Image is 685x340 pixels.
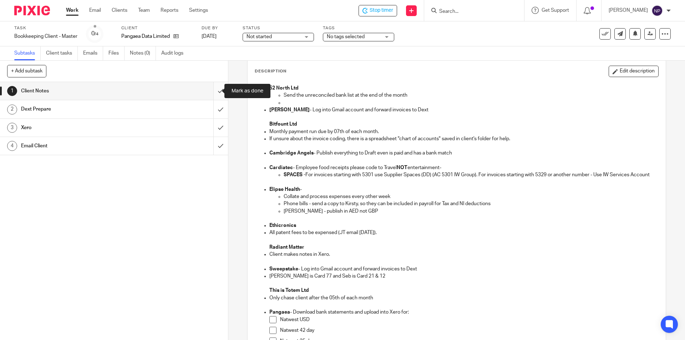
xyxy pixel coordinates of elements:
[269,151,314,156] strong: Cambridge Angels
[269,164,658,171] p: - Employee food receipts please code to Travel entertainment-
[66,7,78,14] a: Work
[280,327,658,334] p: Natwest 42 day
[14,6,50,15] img: Pixie
[247,34,272,39] span: Not started
[269,149,658,157] p: - Publish everything to Draft even is paid and has a bank match
[269,128,658,135] p: Monthly payment run due by 07th of each month.
[397,165,407,170] strong: NOT
[438,9,503,15] input: Search
[243,25,314,31] label: Status
[7,141,17,151] div: 4
[269,245,304,250] strong: Radiant Matter
[323,25,394,31] label: Tags
[269,186,658,193] p: -
[284,92,658,99] p: Send the unreconciled bank list at the end of the month
[269,165,293,170] strong: Cardiatec
[269,223,296,228] strong: Ethicronics
[370,7,393,14] span: Stop timer
[284,208,658,215] p: [PERSON_NAME] - publish in AED not GBP
[269,229,658,236] p: All patent fees to be expensed (JT email [DATE]).
[21,141,144,151] h1: Email Client
[7,65,46,77] button: + Add subtask
[121,25,193,31] label: Client
[14,46,41,60] a: Subtasks
[269,135,658,142] p: If unsure about the invoice coding, there is a spreadsheet "chart of accounts" saved in client's ...
[284,171,658,178] p: For invoices starting with 5301 use Supplier Spaces (DD) (AC 5301 IW Group). For invoices startin...
[269,310,290,315] strong: Pangaea
[269,294,658,301] p: Only chase client after the 05th of each month
[651,5,663,16] img: svg%3E
[280,316,658,323] p: Natwest USD
[269,187,300,192] strong: Elipse Health
[269,288,309,293] strong: This is Totem Ltd
[121,33,170,40] p: Pangaea Data Limited
[269,107,310,112] strong: [PERSON_NAME]
[89,7,101,14] a: Email
[609,66,659,77] button: Edit description
[284,172,305,177] strong: SPACES -
[95,32,98,36] small: /4
[21,86,144,96] h1: Client Notes
[359,5,397,16] div: Pangaea Data Limited - Bookkeeping Client - Master
[189,7,208,14] a: Settings
[255,68,286,74] p: Description
[7,105,17,115] div: 2
[269,267,298,272] strong: Sweepstake
[202,34,217,39] span: [DATE]
[108,46,125,60] a: Files
[130,46,156,60] a: Notes (0)
[609,7,648,14] p: [PERSON_NAME]
[46,46,78,60] a: Client tasks
[14,25,77,31] label: Task
[269,265,658,273] p: - Log into Gmail account and forward invoices to Dext
[21,104,144,115] h1: Dext Prepare
[161,7,178,14] a: Reports
[202,25,234,31] label: Due by
[269,273,658,280] p: [PERSON_NAME] is Card 77 and Seb is Card 21 & 12
[138,7,150,14] a: Team
[21,122,144,133] h1: Xero
[14,33,77,40] div: Bookkeeping Client - Master
[83,46,103,60] a: Emails
[327,34,365,39] span: No tags selected
[161,46,189,60] a: Audit logs
[269,86,299,91] strong: 52 North Ltd
[542,8,569,13] span: Get Support
[91,30,98,38] div: 0
[7,86,17,96] div: 1
[112,7,127,14] a: Clients
[269,251,658,258] p: Client makes notes in Xero.
[269,106,658,113] p: - Log into Gmail account and forward invoices to Dext
[269,309,658,316] p: - Download bank statements and upload into Xero for:
[7,123,17,133] div: 3
[284,193,658,200] p: Collate and process expenses every other week
[269,122,297,127] strong: Bitfount Ltd
[284,200,658,207] p: Phone bills - send a copy to Kirsty, so they can be included in payroll for Tax and NI deductions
